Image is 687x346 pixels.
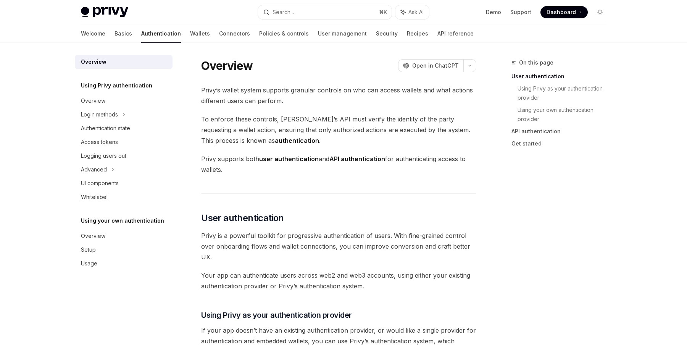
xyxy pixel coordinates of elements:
[190,24,210,43] a: Wallets
[81,245,96,254] div: Setup
[259,24,309,43] a: Policies & controls
[81,216,164,225] h5: Using your own authentication
[81,259,97,268] div: Usage
[594,6,606,18] button: Toggle dark mode
[486,8,501,16] a: Demo
[519,58,553,67] span: On this page
[398,59,463,72] button: Open in ChatGPT
[329,155,385,163] strong: API authentication
[81,110,118,119] div: Login methods
[511,137,612,150] a: Get started
[511,70,612,82] a: User authentication
[81,192,108,202] div: Whitelabel
[81,24,105,43] a: Welcome
[201,59,253,73] h1: Overview
[81,7,128,18] img: light logo
[81,96,105,105] div: Overview
[275,137,319,144] strong: authentication
[201,230,476,262] span: Privy is a powerful toolkit for progressive authentication of users. With fine-grained control ov...
[412,62,459,70] span: Open in ChatGPT
[75,243,173,257] a: Setup
[75,257,173,270] a: Usage
[201,154,476,175] span: Privy supports both and for authenticating access to wallets.
[376,24,398,43] a: Security
[75,135,173,149] a: Access tokens
[201,114,476,146] span: To enforce these controls, [PERSON_NAME]’s API must verify the identity of the party requesting a...
[81,124,130,133] div: Authentication state
[75,121,173,135] a: Authentication state
[81,165,107,174] div: Advanced
[75,55,173,69] a: Overview
[81,179,119,188] div: UI components
[81,81,152,90] h5: Using Privy authentication
[201,310,352,320] span: Using Privy as your authentication provider
[395,5,429,19] button: Ask AI
[114,24,132,43] a: Basics
[540,6,588,18] a: Dashboard
[379,9,387,15] span: ⌘ K
[219,24,250,43] a: Connectors
[81,57,106,66] div: Overview
[75,190,173,204] a: Whitelabel
[81,151,126,160] div: Logging users out
[201,270,476,291] span: Your app can authenticate users across web2 and web3 accounts, using either your existing authent...
[408,8,424,16] span: Ask AI
[81,231,105,241] div: Overview
[75,229,173,243] a: Overview
[510,8,531,16] a: Support
[75,176,173,190] a: UI components
[81,137,118,147] div: Access tokens
[518,104,612,125] a: Using your own authentication provider
[258,5,392,19] button: Search...⌘K
[518,82,612,104] a: Using Privy as your authentication provider
[259,155,319,163] strong: user authentication
[75,94,173,108] a: Overview
[407,24,428,43] a: Recipes
[201,85,476,106] span: Privy’s wallet system supports granular controls on who can access wallets and what actions diffe...
[437,24,474,43] a: API reference
[273,8,294,17] div: Search...
[547,8,576,16] span: Dashboard
[141,24,181,43] a: Authentication
[511,125,612,137] a: API authentication
[318,24,367,43] a: User management
[201,212,284,224] span: User authentication
[75,149,173,163] a: Logging users out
